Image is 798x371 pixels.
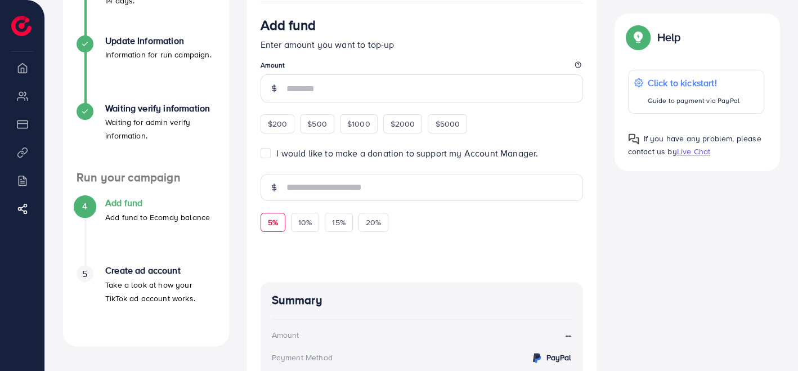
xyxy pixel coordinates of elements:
li: Create ad account [63,265,229,333]
p: Add fund to Ecomdy balance [105,211,210,224]
img: Popup guide [628,133,639,145]
p: Enter amount you want to top-up [261,38,583,51]
span: Live Chat [677,146,710,157]
img: Popup guide [628,27,648,47]
h4: Summary [272,293,572,307]
h4: Update Information [105,35,212,46]
span: $200 [268,118,288,129]
h4: Create ad account [105,265,216,276]
legend: Amount [261,60,583,74]
h3: Add fund [261,17,316,33]
span: I would like to make a donation to support my Account Manager. [276,147,538,159]
div: Amount [272,329,299,341]
li: Update Information [63,35,229,103]
li: Add fund [63,198,229,265]
span: $2000 [391,118,415,129]
span: $5000 [435,118,460,129]
span: $1000 [347,118,370,129]
span: 10% [298,217,312,228]
span: 5 [82,267,87,280]
strong: PayPal [546,352,572,363]
div: Payment Method [272,352,333,363]
span: 15% [332,217,345,228]
span: 4 [82,200,87,213]
p: Take a look at how your TikTok ad account works. [105,278,216,305]
span: If you have any problem, please contact us by [628,133,761,157]
img: logo [11,16,32,36]
p: Waiting for admin verify information. [105,115,216,142]
li: Waiting verify information [63,103,229,171]
strong: -- [566,329,571,342]
img: credit [530,351,544,365]
h4: Waiting verify information [105,103,216,114]
p: Help [657,30,681,44]
span: 5% [268,217,278,228]
iframe: Chat [750,320,790,363]
h4: Add fund [105,198,210,208]
span: $500 [307,118,327,129]
p: Information for run campaign. [105,48,212,61]
h4: Run your campaign [63,171,229,185]
p: Click to kickstart! [648,76,739,90]
p: Guide to payment via PayPal [648,94,739,108]
span: 20% [366,217,381,228]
